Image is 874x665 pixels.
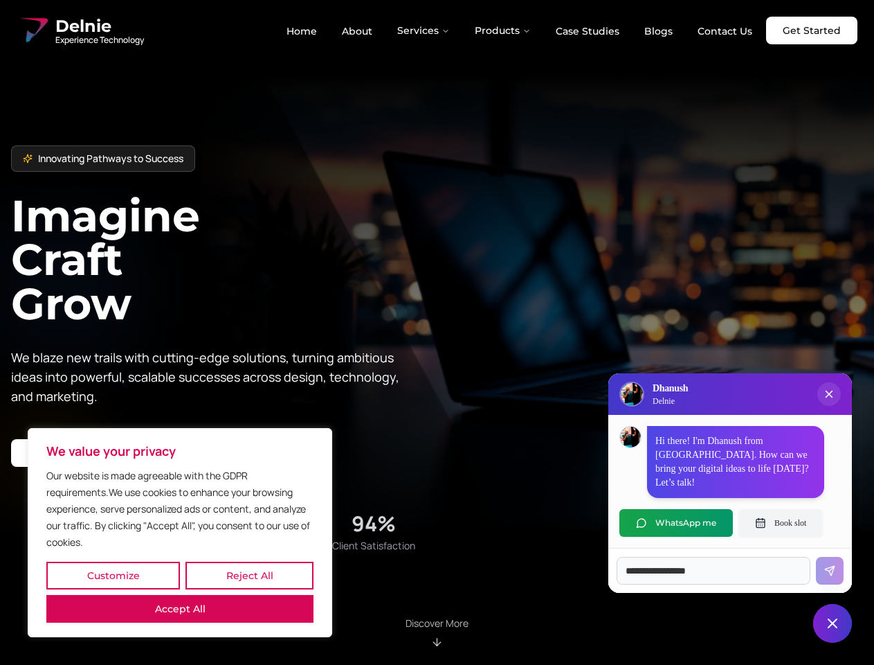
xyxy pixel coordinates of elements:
[633,19,684,43] a: Blogs
[813,604,852,643] button: Close chat
[352,511,396,536] div: 94%
[17,14,144,47] a: Delnie Logo Full
[275,17,763,44] nav: Main
[17,14,50,47] img: Delnie Logo
[686,19,763,43] a: Contact Us
[619,509,733,537] button: WhatsApp me
[11,194,437,325] h1: Imagine Craft Grow
[55,15,144,37] span: Delnie
[464,17,542,44] button: Products
[545,19,630,43] a: Case Studies
[185,562,313,589] button: Reject All
[46,595,313,623] button: Accept All
[46,443,313,459] p: We value your privacy
[46,562,180,589] button: Customize
[46,468,313,551] p: Our website is made agreeable with the GDPR requirements.We use cookies to enhance your browsing ...
[620,427,641,447] img: Dhanush
[38,152,183,166] span: Innovating Pathways to Success
[11,348,410,406] p: We blaze new trails with cutting-edge solutions, turning ambitious ideas into powerful, scalable ...
[332,539,415,553] span: Client Satisfaction
[621,383,643,405] img: Delnie Logo
[406,617,468,648] div: Scroll to About section
[655,434,816,490] p: Hi there! I'm Dhanush from [GEOGRAPHIC_DATA]. How can we bring your digital ideas to life [DATE]?...
[275,19,328,43] a: Home
[406,617,468,630] p: Discover More
[766,17,857,44] a: Get Started
[55,35,144,46] span: Experience Technology
[653,382,688,396] h3: Dhanush
[653,396,688,407] p: Delnie
[738,509,823,537] button: Book slot
[386,17,461,44] button: Services
[817,382,841,406] button: Close chat popup
[11,439,170,467] a: Start your project with us
[331,19,383,43] a: About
